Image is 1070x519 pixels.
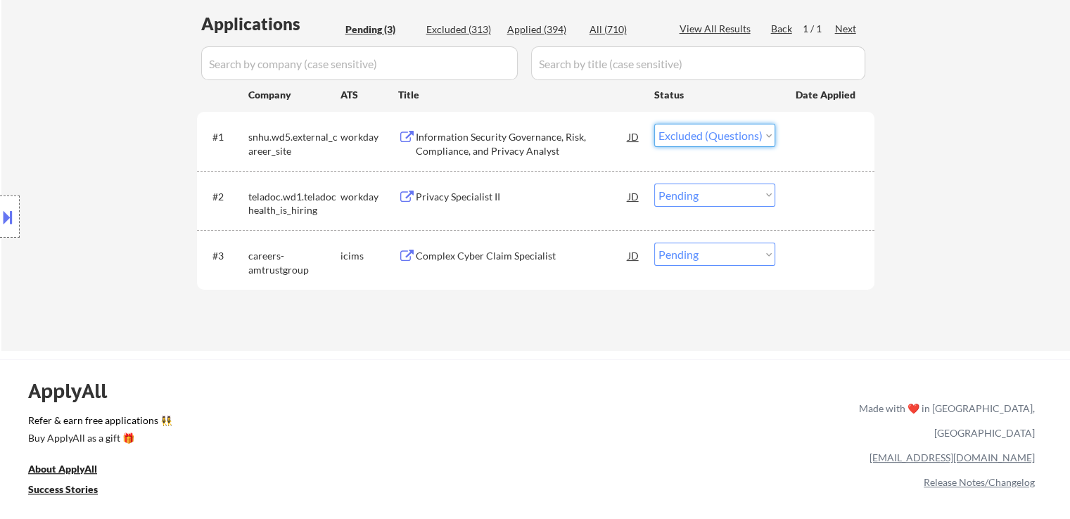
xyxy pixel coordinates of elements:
div: Title [398,88,641,102]
a: Release Notes/Changelog [924,476,1035,488]
div: JD [627,243,641,268]
div: icims [340,249,398,263]
div: Buy ApplyAll as a gift 🎁 [28,433,169,443]
a: Success Stories [28,482,117,499]
div: Made with ❤️ in [GEOGRAPHIC_DATA], [GEOGRAPHIC_DATA] [853,396,1035,445]
div: Complex Cyber Claim Specialist [416,249,628,263]
div: careers-amtrustgroup [248,249,340,276]
div: Pending (3) [345,23,416,37]
div: Date Applied [796,88,858,102]
div: Company [248,88,340,102]
div: workday [340,190,398,204]
div: Status [654,82,775,107]
u: About ApplyAll [28,463,97,475]
div: workday [340,130,398,144]
div: Privacy Specialist II [416,190,628,204]
div: Next [835,22,858,36]
div: Applied (394) [507,23,578,37]
div: Applications [201,15,340,32]
u: Success Stories [28,483,98,495]
div: teladoc.wd1.teladochealth_is_hiring [248,190,340,217]
div: JD [627,184,641,209]
div: All (710) [590,23,660,37]
input: Search by title (case sensitive) [531,46,865,80]
div: View All Results [680,22,755,36]
div: 1 / 1 [803,22,835,36]
div: snhu.wd5.external_career_site [248,130,340,158]
div: ATS [340,88,398,102]
div: Back [771,22,794,36]
a: Refer & earn free applications 👯‍♀️ [28,416,565,430]
div: ApplyAll [28,379,123,403]
a: [EMAIL_ADDRESS][DOMAIN_NAME] [870,451,1035,463]
div: Excluded (313) [426,23,497,37]
input: Search by company (case sensitive) [201,46,518,80]
div: Information Security Governance, Risk, Compliance, and Privacy Analyst [416,130,628,158]
div: JD [627,124,641,149]
a: Buy ApplyAll as a gift 🎁 [28,430,169,448]
a: About ApplyAll [28,461,117,479]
